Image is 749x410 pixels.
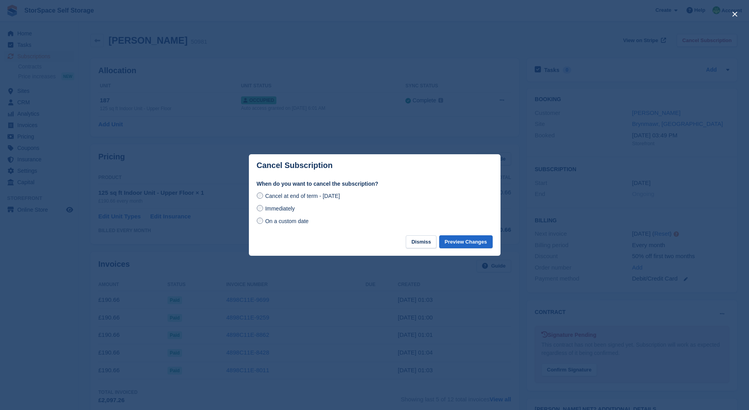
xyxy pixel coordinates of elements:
button: close [729,8,741,20]
span: Cancel at end of term - [DATE] [265,193,340,199]
p: Cancel Subscription [257,161,333,170]
input: Cancel at end of term - [DATE] [257,192,263,199]
button: Dismiss [406,235,436,248]
span: On a custom date [265,218,309,224]
input: On a custom date [257,218,263,224]
span: Immediately [265,205,294,212]
button: Preview Changes [439,235,493,248]
label: When do you want to cancel the subscription? [257,180,493,188]
input: Immediately [257,205,263,211]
